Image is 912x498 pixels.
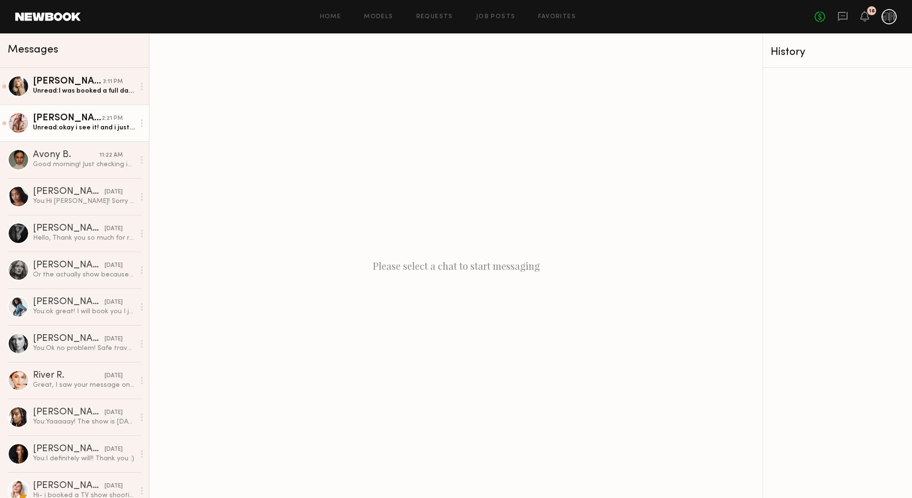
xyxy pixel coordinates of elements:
div: [PERSON_NAME] [33,224,105,233]
div: You: ok great! I will book you I just can't send address or phone number in the messages. Can't w... [33,307,135,316]
div: [PERSON_NAME] [33,297,105,307]
div: Great, I saw your message on Instagram too. See you [DATE]! [33,381,135,390]
div: You: Ok no problem! Safe travels! [33,344,135,353]
div: Unread: okay i see it! and i just want to confirm this will be a booking because I will be flying... [33,123,135,132]
span: Messages [8,44,58,55]
div: 18 [869,9,875,14]
div: Avony B. [33,150,99,160]
div: [PERSON_NAME] [33,261,105,270]
div: [DATE] [105,445,123,454]
div: [DATE] [105,188,123,197]
div: [PERSON_NAME] [33,481,105,491]
div: Unread: I was booked a full day this morning I won’t be able to make it [DATE], I apologize!! [33,86,135,95]
div: [DATE] [105,408,123,417]
div: Or the actually show because I wouldn’t be able to get there until 4 [33,270,135,279]
div: You: Hi [PERSON_NAME]! Sorry for the late reply can you stop by [DATE]? [33,197,135,206]
div: 3:11 PM [103,77,123,86]
div: [DATE] [105,224,123,233]
div: [PERSON_NAME] [33,114,102,123]
a: Job Posts [476,14,516,20]
div: Good morning! Just checking in since I have a few options for those days as well, I wanted to con... [33,160,135,169]
div: River R. [33,371,105,381]
div: [PERSON_NAME] [33,187,105,197]
div: 2:21 PM [102,114,123,123]
div: [PERSON_NAME] [33,445,105,454]
div: [PERSON_NAME] [33,334,105,344]
div: [DATE] [105,335,123,344]
div: [DATE] [105,261,123,270]
div: [DATE] [105,298,123,307]
div: History [771,47,904,58]
a: Models [364,14,393,20]
div: [PERSON_NAME] [33,408,105,417]
div: [DATE] [105,371,123,381]
a: Favorites [538,14,576,20]
div: Hello, Thank you so much for reaching out. I’m truly honored to be considered! Unfortunately, I’v... [33,233,135,243]
a: Requests [416,14,453,20]
div: 11:22 AM [99,151,123,160]
div: [DATE] [105,482,123,491]
div: [PERSON_NAME] [33,77,103,86]
div: You: Yaaaaay! The show is [DATE] 4pm. Its a really short show. Are you free that day? [33,417,135,426]
div: Please select a chat to start messaging [149,33,763,498]
a: Home [320,14,341,20]
div: You: I definitely will!! Thank you :) [33,454,135,463]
